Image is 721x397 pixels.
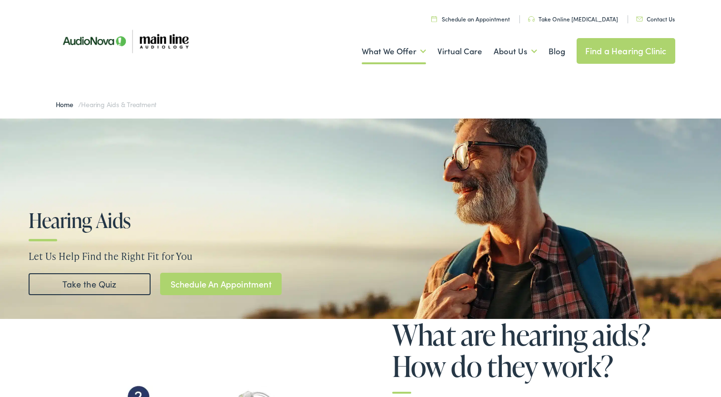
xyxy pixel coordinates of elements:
[81,99,156,109] span: Hearing Aids & Treatment
[636,17,643,21] img: utility icon
[548,34,565,69] a: Blog
[437,34,482,69] a: Virtual Care
[29,249,692,263] p: Let Us Help Find the Right Fit for You
[577,38,675,64] a: Find a Hearing Clinic
[431,15,510,23] a: Schedule an Appointment
[362,34,426,69] a: What We Offer
[56,99,78,109] a: Home
[29,209,356,231] h1: Hearing Aids
[528,15,618,23] a: Take Online [MEDICAL_DATA]
[494,34,537,69] a: About Us
[528,16,535,22] img: utility icon
[56,99,157,109] span: /
[636,15,675,23] a: Contact Us
[29,273,151,295] a: Take the Quiz
[392,319,675,394] h2: What are hearing aids? How do they work?
[160,273,282,295] a: Schedule An Appointment
[431,16,437,22] img: utility icon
